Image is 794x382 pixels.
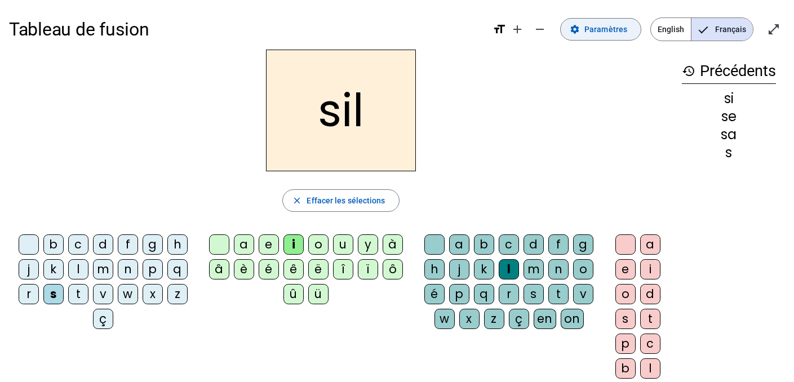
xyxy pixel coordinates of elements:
div: î [333,259,353,279]
div: û [283,284,304,304]
div: l [640,358,660,379]
div: s [43,284,64,304]
mat-icon: settings [570,24,580,34]
span: English [651,18,691,41]
div: v [573,284,593,304]
div: é [259,259,279,279]
div: ç [509,309,529,329]
h2: sil [266,50,416,171]
div: s [524,284,544,304]
div: ü [308,284,329,304]
div: n [548,259,569,279]
div: d [524,234,544,255]
button: Entrer en plein écran [762,18,785,41]
h1: Tableau de fusion [9,11,484,47]
div: b [474,234,494,255]
button: Augmenter la taille de la police [506,18,529,41]
div: c [499,234,519,255]
div: h [424,259,445,279]
div: m [524,259,544,279]
div: ï [358,259,378,279]
div: w [434,309,455,329]
div: d [93,234,113,255]
div: q [167,259,188,279]
div: z [167,284,188,304]
div: g [143,234,163,255]
div: k [474,259,494,279]
span: Français [691,18,753,41]
div: ê [283,259,304,279]
div: y [358,234,378,255]
div: j [19,259,39,279]
div: w [118,284,138,304]
div: a [234,234,254,255]
div: se [682,110,776,123]
div: u [333,234,353,255]
div: z [484,309,504,329]
div: on [561,309,584,329]
div: q [474,284,494,304]
div: sa [682,128,776,141]
div: ç [93,309,113,329]
mat-icon: remove [533,23,547,36]
div: p [143,259,163,279]
div: e [615,259,636,279]
div: l [499,259,519,279]
div: i [640,259,660,279]
div: ô [383,259,403,279]
div: p [615,334,636,354]
mat-icon: add [511,23,524,36]
div: en [534,309,556,329]
mat-button-toggle-group: Language selection [650,17,753,41]
div: é [424,284,445,304]
div: c [640,334,660,354]
div: m [93,259,113,279]
span: Paramètres [584,23,627,36]
button: Paramètres [560,18,641,41]
div: b [615,358,636,379]
div: d [640,284,660,304]
div: i [283,234,304,255]
div: b [43,234,64,255]
mat-icon: close [292,196,302,206]
div: t [68,284,88,304]
div: r [19,284,39,304]
div: t [640,309,660,329]
button: Diminuer la taille de la police [529,18,551,41]
div: à [383,234,403,255]
div: x [143,284,163,304]
div: p [449,284,469,304]
div: e [259,234,279,255]
div: a [640,234,660,255]
div: c [68,234,88,255]
div: o [308,234,329,255]
div: v [93,284,113,304]
div: f [118,234,138,255]
div: j [449,259,469,279]
mat-icon: open_in_full [767,23,780,36]
div: x [459,309,480,329]
div: s [615,309,636,329]
div: k [43,259,64,279]
div: o [573,259,593,279]
div: è [234,259,254,279]
div: a [449,234,469,255]
div: s [682,146,776,159]
mat-icon: format_size [493,23,506,36]
mat-icon: history [682,64,695,78]
div: h [167,234,188,255]
div: si [682,92,776,105]
div: o [615,284,636,304]
div: l [68,259,88,279]
div: ë [308,259,329,279]
div: t [548,284,569,304]
div: f [548,234,569,255]
button: Effacer les sélections [282,189,399,212]
h3: Précédents [682,59,776,84]
div: â [209,259,229,279]
div: g [573,234,593,255]
div: n [118,259,138,279]
span: Effacer les sélections [307,194,385,207]
div: r [499,284,519,304]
